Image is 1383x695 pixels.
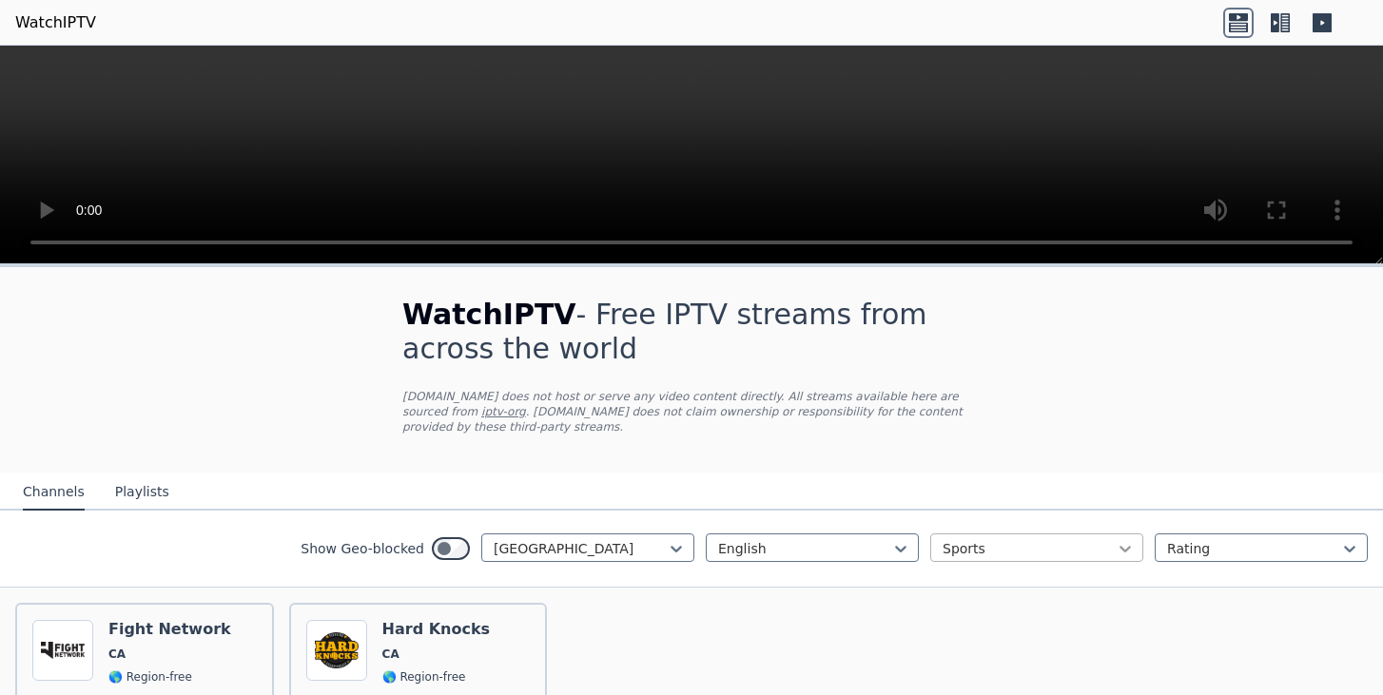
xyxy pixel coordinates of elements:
p: [DOMAIN_NAME] does not host or serve any video content directly. All streams available here are s... [402,389,981,434]
h6: Fight Network [108,620,231,639]
button: Channels [23,474,85,511]
span: 🌎 Region-free [382,669,466,685]
img: Fight Network [32,620,93,681]
a: WatchIPTV [15,11,96,34]
span: WatchIPTV [402,298,576,331]
span: CA [108,647,126,662]
button: Playlists [115,474,169,511]
h6: Hard Knocks [382,620,491,639]
span: 🌎 Region-free [108,669,192,685]
label: Show Geo-blocked [301,539,424,558]
h1: - Free IPTV streams from across the world [402,298,981,366]
img: Hard Knocks [306,620,367,681]
span: CA [382,647,399,662]
a: iptv-org [481,405,526,418]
